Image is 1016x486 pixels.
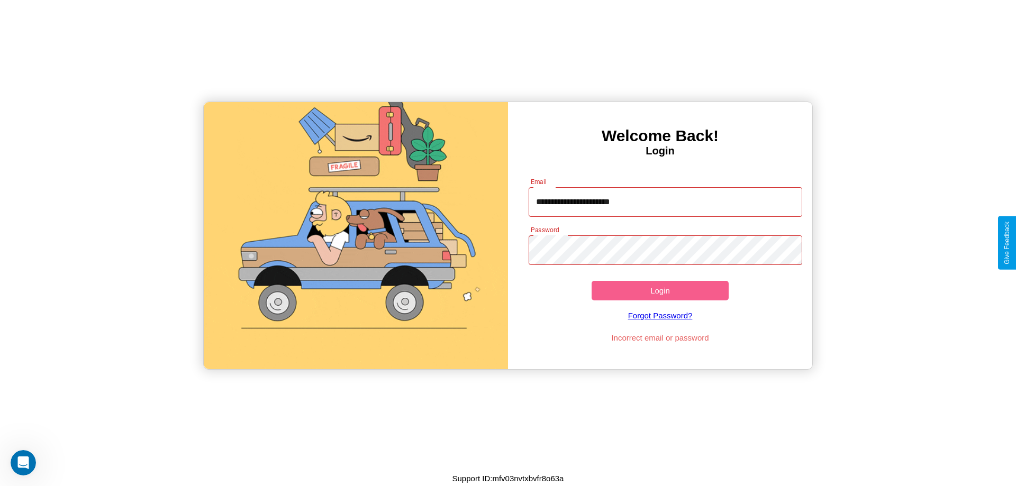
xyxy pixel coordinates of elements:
div: Give Feedback [1003,222,1011,264]
h4: Login [508,145,812,157]
p: Support ID: mfv03nvtxbvfr8o63a [452,471,564,485]
h3: Welcome Back! [508,127,812,145]
img: gif [204,102,508,369]
p: Incorrect email or password [523,331,797,345]
label: Password [531,225,559,234]
iframe: Intercom live chat [11,450,36,475]
label: Email [531,177,547,186]
button: Login [592,281,729,300]
a: Forgot Password? [523,300,797,331]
